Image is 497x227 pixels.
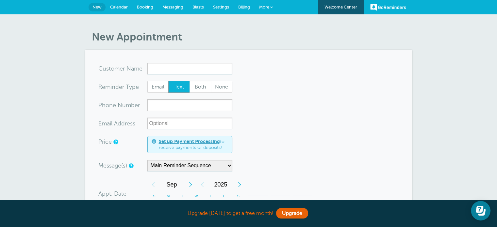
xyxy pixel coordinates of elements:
[231,191,245,201] th: S
[98,118,147,129] div: ress
[98,191,126,197] label: Appt. Date
[162,5,183,9] span: Messaging
[147,191,161,201] th: S
[109,102,126,108] span: ne Nu
[211,81,232,93] label: None
[147,118,232,129] input: Optional
[113,140,117,144] a: An optional price for the appointment. If you set a price, you can include a payment link in your...
[203,191,217,201] th: T
[110,121,125,126] span: il Add
[192,5,204,9] span: Blasts
[109,66,131,72] span: tomer N
[161,191,175,201] th: M
[238,5,250,9] span: Billing
[159,139,228,150] span: to receive payments or deposits!
[217,191,231,201] th: F
[85,206,412,220] div: Upgrade [DATE] to get a free month!
[98,63,147,74] div: ame
[98,102,109,108] span: Pho
[147,178,159,191] div: Previous Month
[110,5,128,9] span: Calendar
[169,81,190,92] span: Text
[147,81,169,93] label: Email
[148,81,169,92] span: Email
[98,139,112,145] label: Price
[159,178,185,191] span: September
[98,163,127,169] label: Message(s)
[137,5,153,9] span: Booking
[208,178,234,191] span: 2025
[196,178,208,191] div: Previous Year
[190,81,211,93] label: Both
[168,81,190,93] label: Text
[98,84,139,90] label: Reminder Type
[259,5,269,9] span: More
[92,31,412,43] h1: New Appointment
[129,164,133,168] a: Simple templates and custom messages will use the reminder schedule set under Settings > Reminder...
[189,191,203,201] th: W
[89,3,106,11] a: New
[92,5,102,9] span: New
[175,191,189,201] th: T
[213,5,229,9] span: Settings
[98,99,147,111] div: mber
[185,178,196,191] div: Next Month
[98,121,110,126] span: Ema
[159,139,220,144] a: Set up Payment Processing
[98,66,109,72] span: Cus
[276,208,308,219] a: Upgrade
[471,201,490,220] iframe: Resource center
[234,178,245,191] div: Next Year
